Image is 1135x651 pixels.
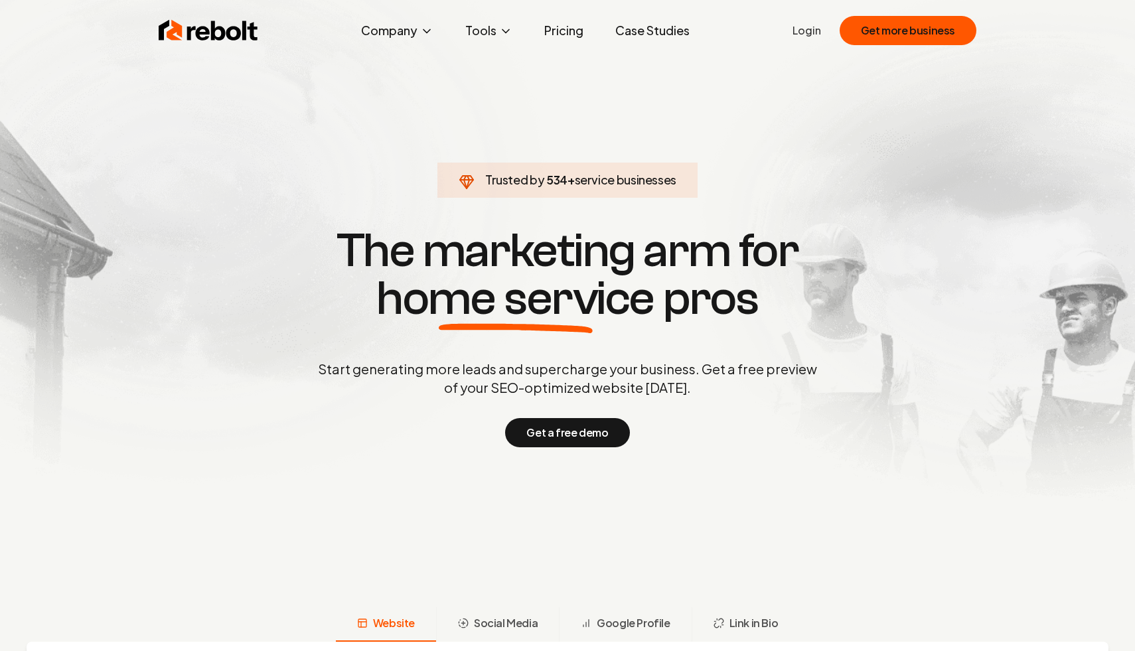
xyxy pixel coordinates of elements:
span: 534 [546,171,567,189]
button: Get a free demo [505,418,629,447]
button: Social Media [436,607,559,642]
a: Case Studies [605,17,700,44]
span: Google Profile [597,615,670,631]
a: Pricing [534,17,594,44]
span: Website [373,615,415,631]
span: Social Media [474,615,538,631]
button: Company [350,17,444,44]
span: Link in Bio [729,615,779,631]
a: Login [793,23,821,38]
button: Link in Bio [692,607,800,642]
img: Rebolt Logo [159,17,258,44]
button: Website [336,607,436,642]
span: Trusted by [485,172,544,187]
span: service businesses [575,172,677,187]
h1: The marketing arm for pros [249,227,886,323]
span: + [567,172,575,187]
button: Tools [455,17,523,44]
button: Google Profile [559,607,691,642]
button: Get more business [840,16,976,45]
span: home service [376,275,654,323]
p: Start generating more leads and supercharge your business. Get a free preview of your SEO-optimiz... [315,360,820,397]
